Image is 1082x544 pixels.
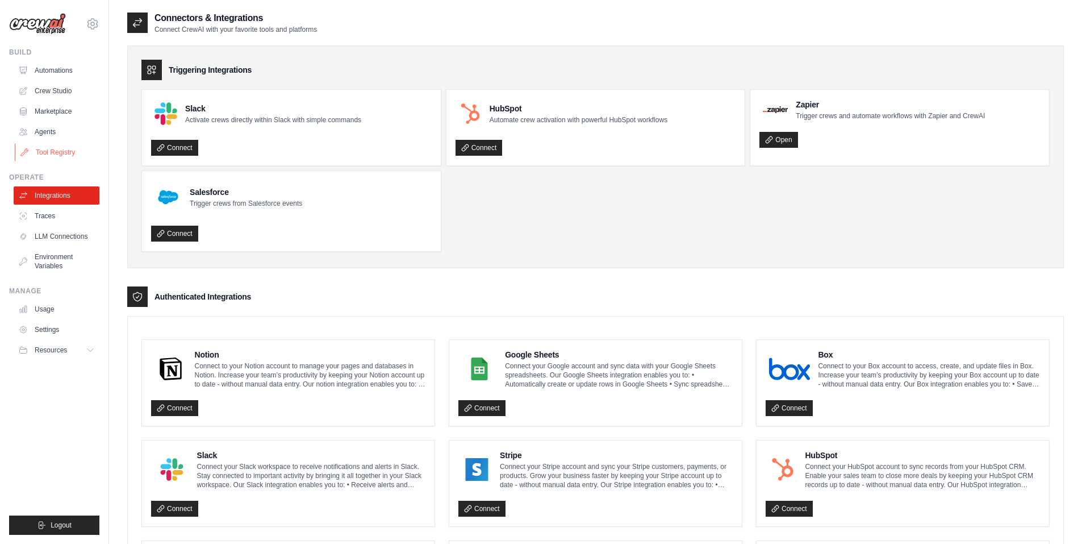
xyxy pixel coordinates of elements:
a: Usage [14,300,99,318]
p: Connect your HubSpot account to sync records from your HubSpot CRM. Enable your sales team to clo... [805,462,1040,489]
a: Connect [766,501,813,517]
span: Resources [35,346,67,355]
span: Logout [51,521,72,530]
p: Connect your Google account and sync data with your Google Sheets spreadsheets. Our Google Sheets... [505,362,733,389]
p: Connect to your Box account to access, create, and update files in Box. Increase your team’s prod... [818,362,1040,389]
a: Agents [14,123,99,141]
button: Resources [14,341,99,359]
img: Box Logo [769,358,810,380]
h4: Zapier [796,99,985,110]
a: LLM Connections [14,227,99,246]
p: Connect your Slack workspace to receive notifications and alerts in Slack. Stay connected to impo... [197,462,425,489]
img: Notion Logo [154,358,187,380]
a: Crew Studio [14,82,99,100]
a: Settings [14,321,99,339]
p: Automate crew activation with powerful HubSpot workflows [490,115,667,124]
button: Logout [9,516,99,535]
img: Salesforce Logo [154,184,182,211]
img: Slack Logo [154,458,189,481]
a: Environment Variables [14,248,99,275]
h4: HubSpot [490,103,667,114]
a: Marketplace [14,102,99,121]
h4: Google Sheets [505,349,733,360]
p: Trigger crews and automate workflows with Zapier and CrewAI [796,111,985,121]
h3: Triggering Integrations [169,64,252,76]
a: Connect [458,501,506,517]
p: Activate crews directly within Slack with simple commands [185,115,361,124]
p: Connect CrewAI with your favorite tools and platforms [154,25,317,34]
div: Operate [9,173,99,182]
h4: Stripe [500,450,733,461]
a: Connect [151,400,198,416]
h4: Slack [185,103,361,114]
img: Google Sheets Logo [462,358,497,380]
img: Stripe Logo [462,458,492,481]
img: Zapier Logo [763,106,788,113]
p: Trigger crews from Salesforce events [190,199,302,208]
div: Build [9,48,99,57]
a: Automations [14,61,99,80]
a: Connect [456,140,503,156]
h3: Authenticated Integrations [154,291,251,302]
a: Integrations [14,186,99,205]
h4: Slack [197,450,425,461]
div: Manage [9,286,99,296]
img: Logo [9,13,66,35]
a: Traces [14,207,99,225]
a: Open [759,132,797,148]
p: Connect to your Notion account to manage your pages and databases in Notion. Increase your team’s... [195,362,426,389]
a: Tool Registry [15,143,101,161]
img: HubSpot Logo [459,102,482,125]
a: Connect [766,400,813,416]
img: Slack Logo [154,102,177,125]
p: Connect your Stripe account and sync your Stripe customers, payments, or products. Grow your busi... [500,462,733,489]
h2: Connectors & Integrations [154,11,317,25]
a: Connect [151,140,198,156]
h4: HubSpot [805,450,1040,461]
a: Connect [458,400,506,416]
a: Connect [151,501,198,517]
a: Connect [151,226,198,242]
h4: Box [818,349,1040,360]
img: HubSpot Logo [769,458,797,481]
h4: Notion [195,349,426,360]
h4: Salesforce [190,186,302,198]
